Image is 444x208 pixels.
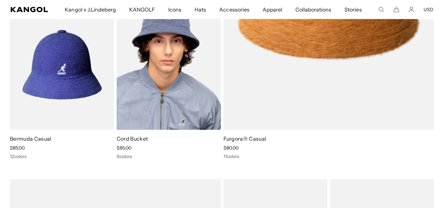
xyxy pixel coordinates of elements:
a: Bermuda Casual [10,135,51,142]
div: 9 colors [117,153,221,159]
summary: Search here [378,7,384,12]
a: Account [409,7,414,12]
div: 12 colors [10,153,114,159]
button: USD [424,7,433,12]
button: Cart [393,7,399,12]
span: $85.00 [10,145,25,151]
span: $80.00 [223,145,239,151]
a: Cord Bucket [117,135,148,142]
div: 11 colors [223,153,434,159]
a: Kangol [11,7,48,12]
a: Furgora® Casual [223,135,267,142]
span: $65.00 [117,145,131,151]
